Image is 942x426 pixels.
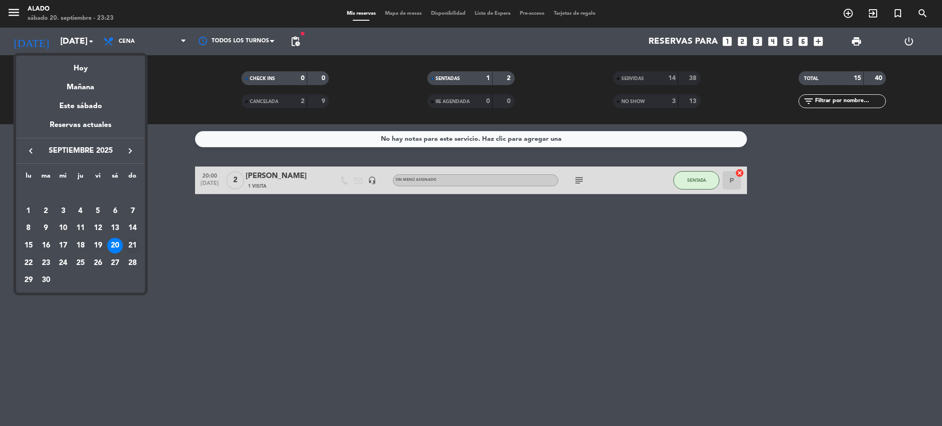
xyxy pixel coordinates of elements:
[125,220,140,236] div: 14
[122,145,138,157] button: keyboard_arrow_right
[20,219,37,237] td: 8 de septiembre de 2025
[21,238,36,253] div: 15
[54,171,72,185] th: miércoles
[55,220,71,236] div: 10
[38,255,54,271] div: 23
[38,238,54,253] div: 16
[55,255,71,271] div: 24
[20,171,37,185] th: lunes
[90,203,106,219] div: 5
[89,202,107,220] td: 5 de septiembre de 2025
[38,272,54,288] div: 30
[72,219,89,237] td: 11 de septiembre de 2025
[21,203,36,219] div: 1
[73,255,88,271] div: 25
[16,56,145,75] div: Hoy
[54,254,72,272] td: 24 de septiembre de 2025
[37,254,55,272] td: 23 de septiembre de 2025
[125,238,140,253] div: 21
[37,237,55,254] td: 16 de septiembre de 2025
[90,238,106,253] div: 19
[73,203,88,219] div: 4
[37,219,55,237] td: 9 de septiembre de 2025
[20,254,37,272] td: 22 de septiembre de 2025
[107,171,124,185] th: sábado
[90,220,106,236] div: 12
[54,202,72,220] td: 3 de septiembre de 2025
[73,238,88,253] div: 18
[107,202,124,220] td: 6 de septiembre de 2025
[107,238,123,253] div: 20
[107,255,123,271] div: 27
[37,171,55,185] th: martes
[21,255,36,271] div: 22
[124,237,141,254] td: 21 de septiembre de 2025
[25,145,36,156] i: keyboard_arrow_left
[38,220,54,236] div: 9
[124,254,141,272] td: 28 de septiembre de 2025
[125,145,136,156] i: keyboard_arrow_right
[72,202,89,220] td: 4 de septiembre de 2025
[37,202,55,220] td: 2 de septiembre de 2025
[73,220,88,236] div: 11
[89,254,107,272] td: 26 de septiembre de 2025
[20,237,37,254] td: 15 de septiembre de 2025
[39,145,122,157] span: septiembre 2025
[124,202,141,220] td: 7 de septiembre de 2025
[125,203,140,219] div: 7
[72,237,89,254] td: 18 de septiembre de 2025
[16,75,145,93] div: Mañana
[37,271,55,289] td: 30 de septiembre de 2025
[23,145,39,157] button: keyboard_arrow_left
[107,203,123,219] div: 6
[54,219,72,237] td: 10 de septiembre de 2025
[20,271,37,289] td: 29 de septiembre de 2025
[20,202,37,220] td: 1 de septiembre de 2025
[54,237,72,254] td: 17 de septiembre de 2025
[20,185,141,202] td: SEP.
[107,219,124,237] td: 13 de septiembre de 2025
[124,171,141,185] th: domingo
[89,237,107,254] td: 19 de septiembre de 2025
[90,255,106,271] div: 26
[89,219,107,237] td: 12 de septiembre de 2025
[55,238,71,253] div: 17
[89,171,107,185] th: viernes
[107,237,124,254] td: 20 de septiembre de 2025
[21,220,36,236] div: 8
[21,272,36,288] div: 29
[16,119,145,138] div: Reservas actuales
[124,219,141,237] td: 14 de septiembre de 2025
[107,254,124,272] td: 27 de septiembre de 2025
[125,255,140,271] div: 28
[16,93,145,119] div: Este sábado
[55,203,71,219] div: 3
[107,220,123,236] div: 13
[38,203,54,219] div: 2
[72,171,89,185] th: jueves
[72,254,89,272] td: 25 de septiembre de 2025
